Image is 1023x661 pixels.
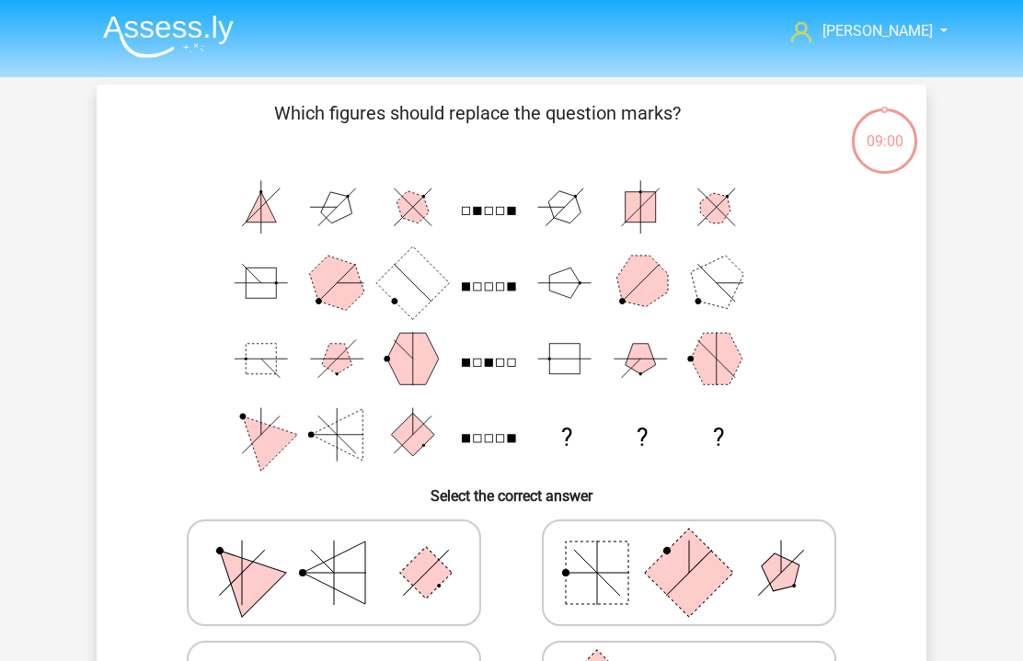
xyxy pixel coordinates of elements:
text: ? [561,424,572,451]
span: [PERSON_NAME] [822,22,933,40]
h6: Select the correct answer [126,473,897,505]
p: Which figures should replace the question marks? [126,99,828,154]
div: 09:00 [850,107,919,153]
text: ? [637,424,648,451]
img: Assessly [103,15,234,58]
a: [PERSON_NAME] [784,20,935,42]
text: ? [713,424,724,451]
